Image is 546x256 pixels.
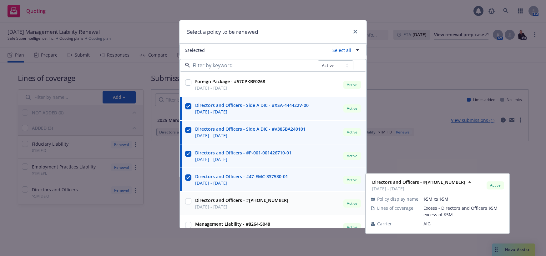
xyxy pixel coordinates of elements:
[377,205,413,211] span: Lines of coverage
[195,102,309,108] strong: Directors and Officers - Side A DIC - #XSA-444422V-00
[346,106,358,111] span: Active
[185,47,205,53] span: 5 selected
[377,196,418,202] span: Policy display name
[195,173,288,179] strong: Directors and Officers - #47-EMC-337530-01
[195,221,270,227] strong: Management Liability - #8264-5048
[195,78,265,84] strong: Foreign Package - #57CPKBF0268
[187,28,258,36] h1: Select a policy to be renewed
[195,85,265,91] span: [DATE] - [DATE]
[195,150,291,156] strong: Directors and Officers - #P-001-001426710-01
[195,203,288,210] span: [DATE] - [DATE]
[489,183,502,188] span: Active
[423,220,504,227] span: AIG
[346,177,358,183] span: Active
[346,82,358,88] span: Active
[346,129,358,135] span: Active
[346,201,358,206] span: Active
[423,205,504,218] span: Excess - Directors and Officers $5M excess of $5M
[195,197,288,203] strong: Directors and Officers - #[PHONE_NUMBER]
[195,156,291,163] span: [DATE] - [DATE]
[372,179,465,185] strong: Directors and Officers - #[PHONE_NUMBER]
[377,220,392,227] span: Carrier
[423,196,504,202] span: $5M xs $5M
[179,44,367,56] button: 5selectedSelect all
[195,108,309,115] span: [DATE] - [DATE]
[195,126,306,132] strong: Directors and Officers - Side A DIC - #V385BA240101
[346,153,358,159] span: Active
[346,224,358,230] span: Active
[330,47,351,53] a: Select all
[190,62,318,69] input: Filter by keyword
[195,227,270,234] span: [DATE] - [DATE]
[351,28,359,35] a: close
[195,132,306,139] span: [DATE] - [DATE]
[195,180,288,186] span: [DATE] - [DATE]
[372,185,465,192] span: [DATE] - [DATE]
